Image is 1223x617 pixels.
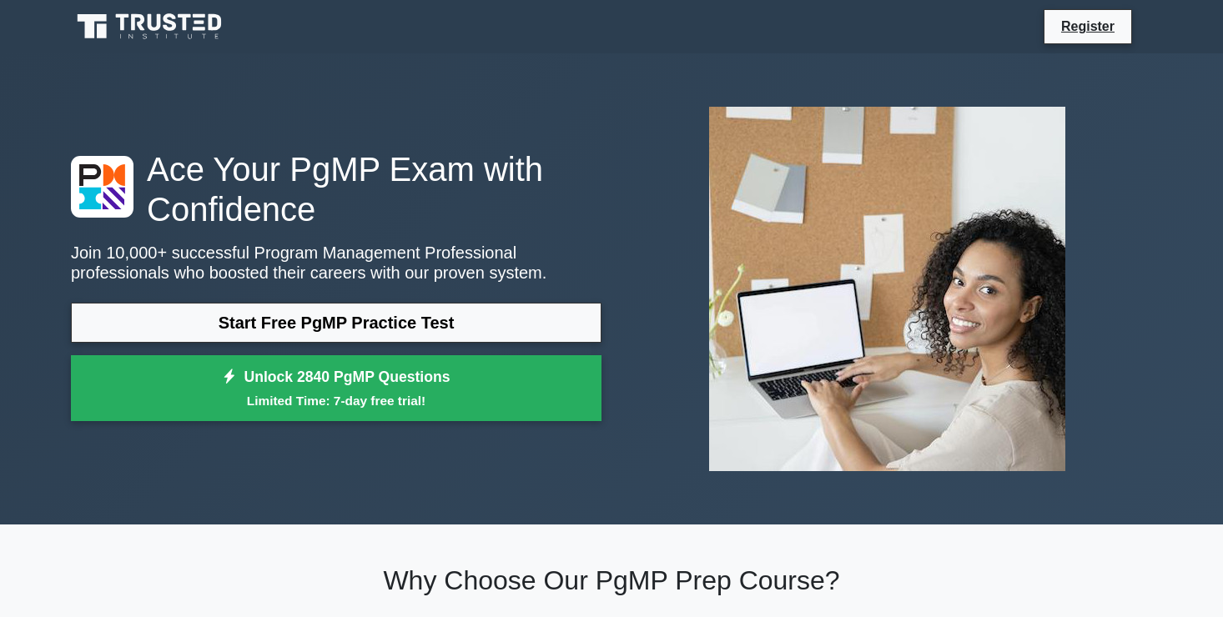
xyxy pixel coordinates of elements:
p: Join 10,000+ successful Program Management Professional professionals who boosted their careers w... [71,243,601,283]
h2: Why Choose Our PgMP Prep Course? [71,564,1152,596]
a: Start Free PgMP Practice Test [71,303,601,343]
h1: Ace Your PgMP Exam with Confidence [71,149,601,229]
a: Register [1051,16,1125,37]
small: Limited Time: 7-day free trial! [92,391,581,410]
a: Unlock 2840 PgMP QuestionsLimited Time: 7-day free trial! [71,355,601,422]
